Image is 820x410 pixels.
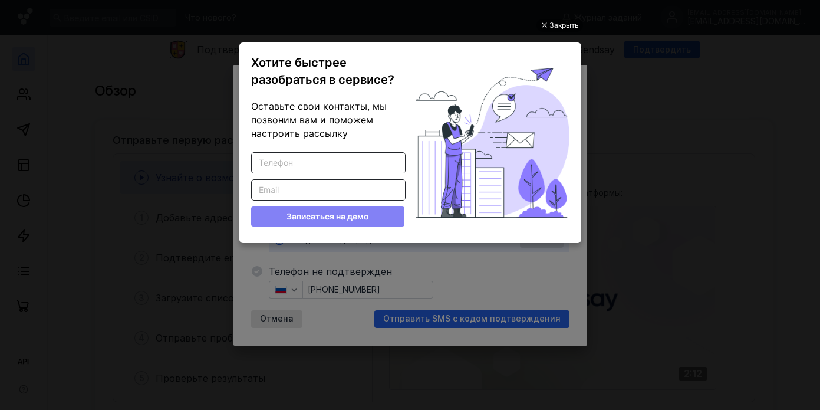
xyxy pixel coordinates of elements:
span: Хотите быстрее разобраться в сервисе? [251,55,394,87]
input: Телефон [252,153,405,173]
button: Записаться на демо [251,206,404,227]
span: Оставьте свои контакты, мы позвоним вам и поможем настроить рассылку [251,100,387,139]
div: Закрыть [549,19,579,32]
input: Email [252,180,405,200]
